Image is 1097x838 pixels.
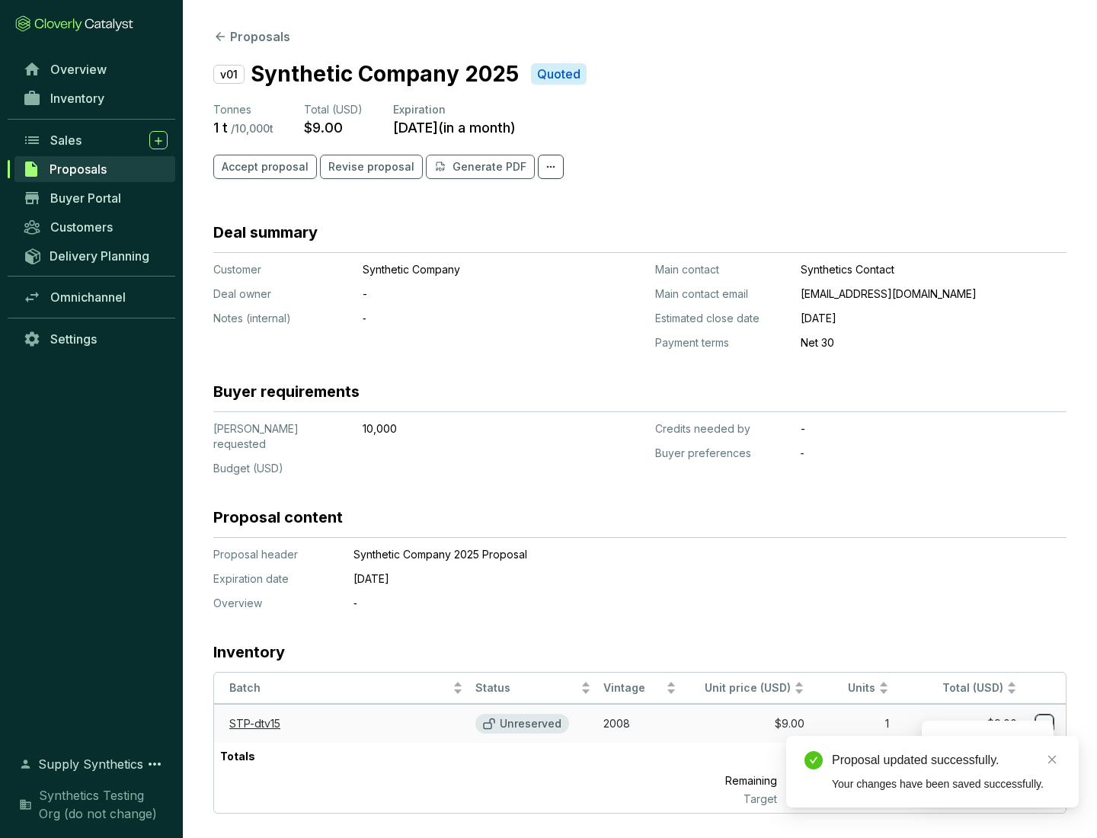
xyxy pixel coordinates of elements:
p: - [363,286,568,302]
span: Status [475,681,577,696]
th: Vintage [597,673,683,704]
p: Generate PDF [453,159,526,174]
p: Quoted [537,66,580,82]
span: Accept proposal [222,159,309,174]
span: Budget (USD) [213,462,283,475]
p: 9,999 t [783,770,895,792]
span: Batch [229,681,449,696]
td: 2008 [597,704,683,743]
span: Sales [50,133,82,148]
p: 10,000 [363,421,568,437]
a: Buyer Portal [15,185,175,211]
span: Synthetics Testing Org (do not change) [39,786,168,823]
button: Accept proposal [213,155,317,179]
p: Tonnes [213,102,273,117]
p: v01 [213,65,245,84]
span: Settings [50,331,97,347]
p: Estimated close date [655,311,788,326]
td: $9.00 [895,704,1023,743]
p: Totals [214,743,261,770]
span: Delivery Planning [50,248,149,264]
a: Proposals [14,156,175,182]
span: Omnichannel [50,289,126,305]
h3: Inventory [213,641,285,663]
a: Overview [15,56,175,82]
h3: Deal summary [213,222,318,243]
span: check-circle [804,751,823,769]
p: Expiration [393,102,516,117]
a: Customers [15,214,175,240]
p: ‐ [353,596,993,611]
p: [DATE] [353,571,993,587]
p: Remaining [657,770,783,792]
p: Main contact [655,262,788,277]
a: Omnichannel [15,284,175,310]
p: 1 t [213,119,228,136]
p: Overview [213,596,335,611]
p: ‐ [363,311,568,326]
p: Main contact email [655,286,788,302]
span: Vintage [603,681,663,696]
div: Your changes have been saved successfully. [832,776,1060,792]
th: Status [469,673,597,704]
p: / 10,000 t [231,122,273,136]
h3: Buyer requirements [213,381,360,402]
span: Inventory [50,91,104,106]
td: 1 [811,704,896,743]
p: [DATE] ( in a month ) [393,119,516,136]
p: Unreserved [500,717,561,731]
h3: Proposal content [213,507,343,528]
td: $9.00 [683,704,811,743]
button: Generate PDF [426,155,535,179]
p: [EMAIL_ADDRESS][DOMAIN_NAME] [801,286,1067,302]
p: Payment terms [655,335,788,350]
p: - [801,421,1067,437]
span: Overview [50,62,107,77]
a: Close [1044,751,1060,768]
p: Net 30 [801,335,1067,350]
a: Inventory [15,85,175,111]
span: Buyer Portal [50,190,121,206]
p: ‐ [801,446,1067,461]
a: Settings [15,326,175,352]
p: Target [657,792,783,807]
p: $9.00 [304,119,343,136]
div: Proposal updated successfully. [832,751,1060,769]
span: Unit price (USD) [705,681,791,694]
span: Customers [50,219,113,235]
span: Total (USD) [942,681,1003,694]
span: Supply Synthetics [38,755,143,773]
p: 1 t [782,743,894,770]
span: Revise proposal [328,159,414,174]
p: Credits needed by [655,421,788,437]
p: 10,000 t [783,792,895,807]
p: Deal owner [213,286,350,302]
p: [DATE] [801,311,1067,326]
p: Synthetic Company [363,262,568,277]
p: Synthetics Contact [801,262,1067,277]
a: Sales [15,127,175,153]
p: Synthetic Company 2025 [251,58,519,90]
p: Notes (internal) [213,311,350,326]
p: Proposal header [213,547,335,562]
button: Proposals [213,27,290,46]
a: Delivery Planning [15,243,175,268]
p: Customer [213,262,350,277]
p: Reserve credits [955,735,1038,750]
th: Batch [214,673,469,704]
span: close [1047,754,1057,765]
th: Units [811,673,896,704]
p: Buyer preferences [655,446,788,461]
p: Synthetic Company 2025 Proposal [353,547,993,562]
span: Total (USD) [304,103,363,116]
span: Proposals [50,162,107,177]
a: STP-dtv15 [229,717,280,730]
button: Revise proposal [320,155,423,179]
span: Units [817,681,876,696]
p: Expiration date [213,571,335,587]
p: [PERSON_NAME] requested [213,421,350,452]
